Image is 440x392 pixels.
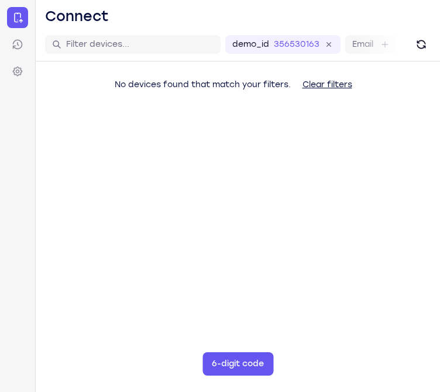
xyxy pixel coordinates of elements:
[232,39,269,50] label: demo_id
[293,73,362,97] button: Clear filters
[412,35,431,54] button: Refresh
[115,80,291,90] span: No devices found that match your filters.
[7,7,28,28] a: Connect
[7,61,28,82] a: Settings
[7,34,28,55] a: Sessions
[202,352,273,376] button: 6-digit code
[45,7,109,26] h1: Connect
[66,39,214,50] input: Filter devices...
[352,39,373,50] label: Email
